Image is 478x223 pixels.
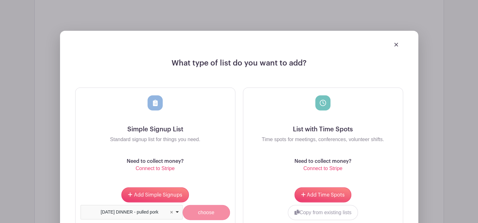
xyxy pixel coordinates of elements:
[294,187,351,203] button: Add Time Spots
[127,165,184,172] p: Connect to Stripe
[84,209,175,215] div: [DATE] DINNER - pulled pork
[81,126,230,133] h5: Simple Signup List
[134,192,182,197] span: Add Simple Signups
[168,209,175,215] button: Remove item: '130815'
[127,158,184,172] a: Need to collect money? Connect to Stripe
[127,158,184,164] h6: Need to collect money?
[75,59,403,73] h4: What type of list do you want to add?
[307,192,345,197] span: Add Time Spots
[81,136,230,143] p: Standard signup list for things you need.
[248,126,398,133] h5: List with Time Spots
[294,158,351,172] a: Need to collect money? Connect to Stripe
[294,158,351,164] h6: Need to collect money?
[121,187,189,203] button: Add Simple Signups
[248,136,398,143] p: Time spots for meetings, conferences, volunteer shifts.
[288,205,358,220] button: Copy from existing lists
[394,43,398,47] img: close_button-5f87c8562297e5c2d7936805f587ecaba9071eb48480494691a3f1689db116b3.svg
[294,165,351,172] p: Connect to Stripe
